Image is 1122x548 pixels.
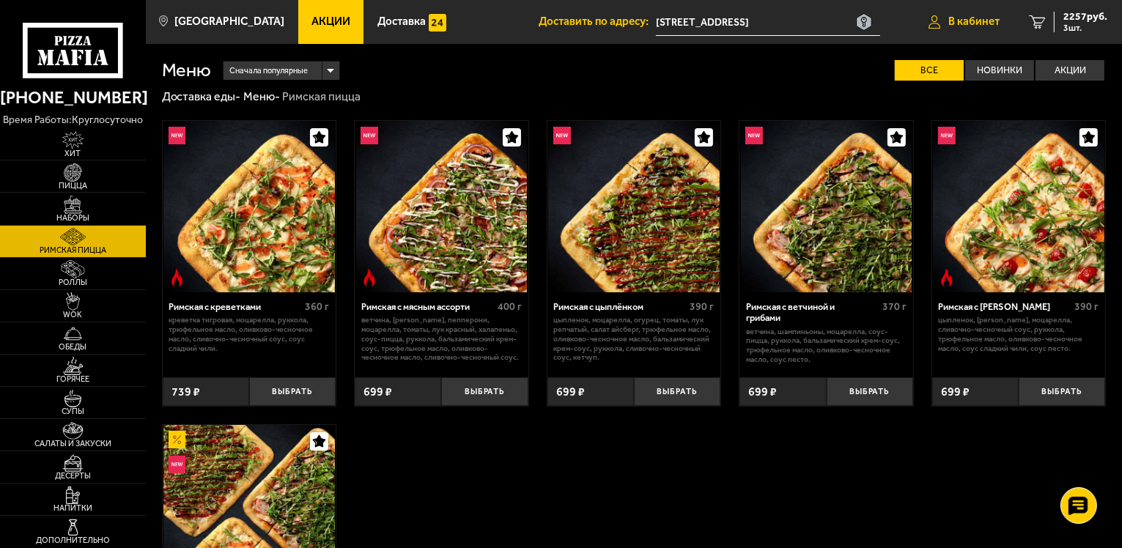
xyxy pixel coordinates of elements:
[739,121,913,292] a: НовинкаРимская с ветчиной и грибами
[162,61,212,80] h1: Меню
[169,316,329,353] p: креветка тигровая, моцарелла, руккола, трюфельное масло, оливково-чесночное масло, сливочно-чесно...
[746,301,879,324] div: Римская с ветчиной и грибами
[249,377,336,406] button: Выбрать
[1063,23,1107,32] span: 3 шт.
[163,121,336,292] a: НовинкаОстрое блюдоРимская с креветками
[932,121,1106,292] a: НовинкаОстрое блюдоРимская с томатами черри
[1036,60,1104,81] label: Акции
[656,9,880,36] span: улица Хошимина, 7к3, подъезд 3
[745,127,763,144] img: Новинка
[556,386,585,398] span: 699 ₽
[746,327,907,365] p: ветчина, шампиньоны, моцарелла, соус-пицца, руккола, бальзамический крем-соус, трюфельное масло, ...
[162,89,241,103] a: Доставка еды-
[634,377,720,406] button: Выбрать
[305,300,329,313] span: 360 г
[539,16,656,27] span: Доставить по адресу:
[882,300,907,313] span: 370 г
[1019,377,1105,406] button: Выбрать
[748,386,777,398] span: 699 ₽
[361,269,378,286] img: Острое блюдо
[553,316,714,363] p: цыпленок, моцарелла, огурец, томаты, лук репчатый, салат айсберг, трюфельное масло, оливково-чесн...
[163,121,335,292] img: Римская с креветками
[553,127,571,144] img: Новинка
[355,121,528,292] a: НовинкаОстрое блюдоРимская с мясным ассорти
[441,377,528,406] button: Выбрать
[553,301,686,312] div: Римская с цыплёнком
[741,121,912,292] img: Римская с ветчиной и грибами
[169,269,186,286] img: Острое блюдо
[169,456,186,473] img: Новинка
[548,121,720,292] img: Римская с цыплёнком
[938,269,956,286] img: Острое блюдо
[941,386,970,398] span: 699 ₽
[229,60,308,82] span: Сначала популярные
[363,386,392,398] span: 699 ₽
[429,14,446,32] img: 15daf4d41897b9f0e9f617042186c801.svg
[169,301,301,312] div: Римская с креветками
[361,316,522,363] p: ветчина, [PERSON_NAME], пепперони, моцарелла, томаты, лук красный, халапеньо, соус-пицца, руккола...
[1075,300,1099,313] span: 390 г
[690,300,715,313] span: 390 г
[938,301,1071,312] div: Римская с [PERSON_NAME]
[243,89,280,103] a: Меню-
[933,121,1104,292] img: Римская с томатами черри
[361,127,378,144] img: Новинка
[169,127,186,144] img: Новинка
[948,16,1000,27] span: В кабинет
[169,431,186,448] img: Акционный
[938,127,956,144] img: Новинка
[547,121,721,292] a: НовинкаРимская с цыплёнком
[311,16,350,27] span: Акции
[965,60,1034,81] label: Новинки
[827,377,913,406] button: Выбрать
[356,121,528,292] img: Римская с мясным ассорти
[174,16,284,27] span: [GEOGRAPHIC_DATA]
[1063,12,1107,22] span: 2257 руб.
[498,300,522,313] span: 400 г
[895,60,964,81] label: Все
[656,9,880,36] input: Ваш адрес доставки
[282,89,361,105] div: Римская пицца
[171,386,200,398] span: 739 ₽
[377,16,426,27] span: Доставка
[361,301,494,312] div: Римская с мясным ассорти
[938,316,1099,353] p: цыпленок, [PERSON_NAME], моцарелла, сливочно-чесночный соус, руккола, трюфельное масло, оливково-...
